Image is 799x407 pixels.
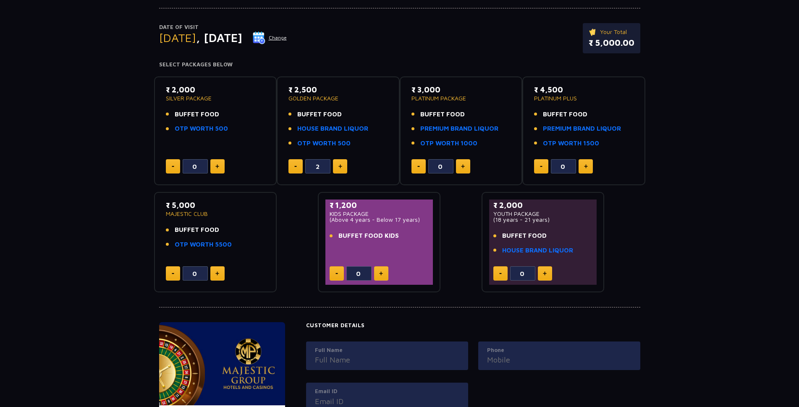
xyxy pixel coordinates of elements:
[175,124,228,134] a: OTP WORTH 500
[338,164,342,168] img: plus
[288,84,388,95] p: ₹ 2,500
[159,322,285,405] img: majesticPride-banner
[166,84,265,95] p: ₹ 2,000
[589,37,634,49] p: ₹ 5,000.00
[166,200,265,211] p: ₹ 5,000
[159,61,640,68] h4: Select Packages Below
[420,139,477,148] a: OTP WORTH 1000
[417,166,420,167] img: minus
[172,273,174,274] img: minus
[159,31,196,45] span: [DATE]
[502,246,573,255] a: HOUSE BRAND LIQUOR
[297,124,368,134] a: HOUSE BRAND LIQUOR
[175,225,219,235] span: BUFFET FOOD
[420,110,465,119] span: BUFFET FOOD
[584,164,588,168] img: plus
[338,231,399,241] span: BUFFET FOOD KIDS
[461,164,465,168] img: plus
[215,271,219,276] img: plus
[297,110,342,119] span: BUFFET FOOD
[315,387,459,396] label: Email ID
[543,139,599,148] a: OTP WORTH 1500
[543,271,547,276] img: plus
[335,273,338,274] img: minus
[315,396,459,407] input: Email ID
[315,346,459,354] label: Full Name
[297,139,351,148] a: OTP WORTH 500
[543,124,621,134] a: PREMIUM BRAND LIQUOR
[330,211,429,217] p: KIDS PACKAGE
[175,240,232,249] a: OTP WORTH 5500
[252,31,287,45] button: Change
[502,231,547,241] span: BUFFET FOOD
[487,354,631,365] input: Mobile
[487,346,631,354] label: Phone
[166,95,265,101] p: SILVER PACKAGE
[543,110,587,119] span: BUFFET FOOD
[411,95,511,101] p: PLATINUM PACKAGE
[493,217,593,223] p: (18 years - 21 years)
[589,27,597,37] img: ticket
[589,27,634,37] p: Your Total
[166,211,265,217] p: MAJESTIC CLUB
[215,164,219,168] img: plus
[306,322,640,329] h4: Customer Details
[294,166,297,167] img: minus
[534,95,634,101] p: PLATINUM PLUS
[330,217,429,223] p: (Above 4 years - Below 17 years)
[196,31,242,45] span: , [DATE]
[288,95,388,101] p: GOLDEN PACKAGE
[315,354,459,365] input: Full Name
[540,166,542,167] img: minus
[420,124,498,134] a: PREMIUM BRAND LIQUOR
[534,84,634,95] p: ₹ 4,500
[172,166,174,167] img: minus
[411,84,511,95] p: ₹ 3,000
[499,273,502,274] img: minus
[493,200,593,211] p: ₹ 2,000
[159,23,287,32] p: Date of Visit
[379,271,383,276] img: plus
[493,211,593,217] p: YOUTH PACKAGE
[175,110,219,119] span: BUFFET FOOD
[330,200,429,211] p: ₹ 1,200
